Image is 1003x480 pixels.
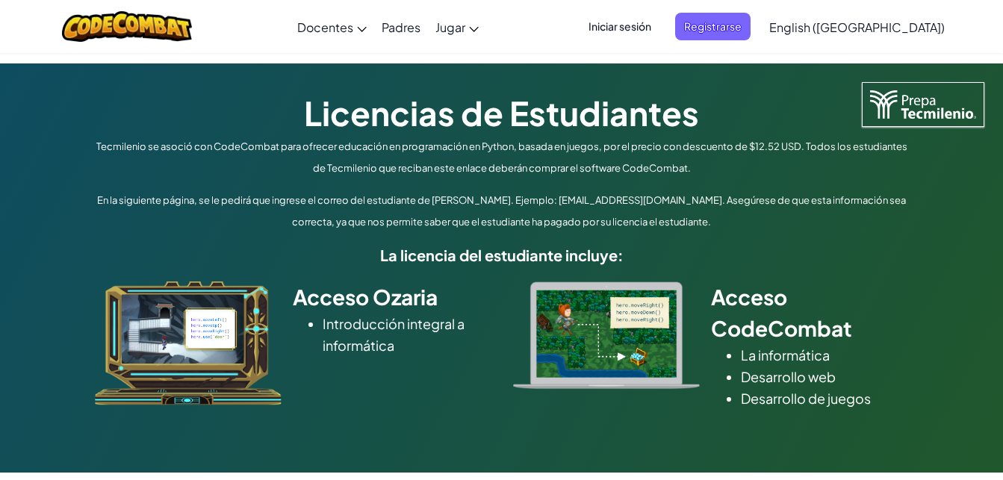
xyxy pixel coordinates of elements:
img: Logotipo de Tecmilenio [862,82,984,127]
button: Iniciar sesión [580,13,660,40]
li: Desarrollo de juegos [741,387,909,409]
h2: Acceso Ozaria [293,281,491,313]
img: ozaria_acodus.png [95,281,282,405]
a: Docentes [290,7,374,47]
span: Docentes [297,19,353,35]
li: Introducción integral a informática [323,313,491,356]
span: English ([GEOGRAPHIC_DATA]) [769,19,945,35]
li: Desarrollo web [741,366,909,387]
li: La informática [741,344,909,366]
h2: Acceso CodeCombat [711,281,909,344]
p: Tecmilenio se asoció con CodeCombat para ofrecer educación en programación en Python, basada en j... [91,136,913,179]
a: Padres [374,7,428,47]
h5: La licencia del estudiante incluye: [91,243,913,267]
span: Jugar [435,19,465,35]
img: type_real_code.png [513,281,700,389]
a: Jugar [428,7,486,47]
img: Logotipo de CodeCombat [62,11,193,42]
button: Registrarse [675,13,751,40]
a: English ([GEOGRAPHIC_DATA]) [762,7,952,47]
p: En la siguiente página, se le pedirá que ingrese el correo del estudiante de [PERSON_NAME]. Ejemp... [91,190,913,233]
h1: Licencias de Estudiantes [91,90,913,136]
